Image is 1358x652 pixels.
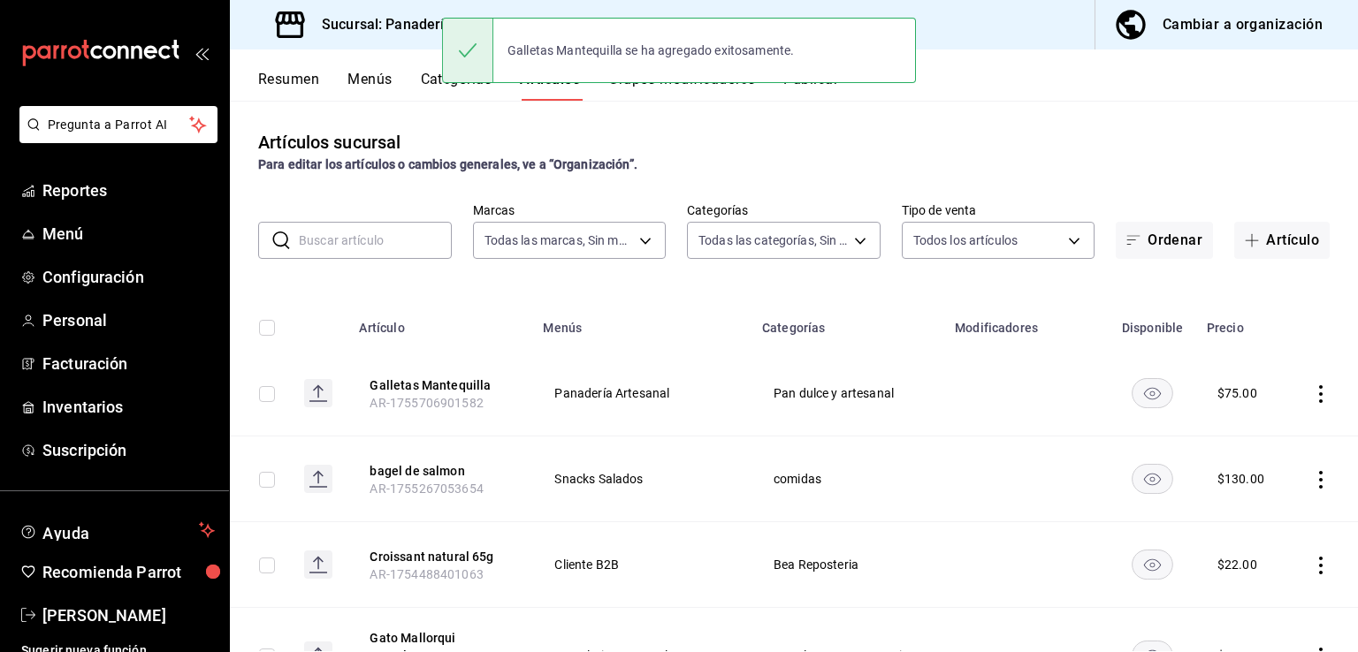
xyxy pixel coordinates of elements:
[42,308,215,332] span: Personal
[347,71,392,101] button: Menús
[258,71,1358,101] div: navigation tabs
[42,178,215,202] span: Reportes
[308,14,620,35] h3: Sucursal: Panadería La Añoranza (Terra Viva)
[258,157,637,171] strong: Para editar los artículos o cambios generales, ve a “Organización”.
[42,352,215,375] span: Facturación
[1196,294,1289,351] th: Precio
[902,204,1095,216] label: Tipo de venta
[370,567,483,581] span: AR-1754488401063
[48,116,190,134] span: Pregunta a Parrot AI
[195,46,209,60] button: open_drawer_menu
[42,395,215,419] span: Inventarios
[1217,384,1257,402] div: $ 75.00
[554,387,729,399] span: Panadería Artesanal
[698,231,848,249] span: Todas las categorías, Sin categoría
[1132,378,1173,408] button: availability-product
[370,462,511,480] button: edit-product-location
[1217,556,1257,573] div: $ 22.00
[370,396,483,410] span: AR-1755706901582
[687,204,881,216] label: Categorías
[493,31,808,70] div: Galletas Mantequilla se ha agregado exitosamente.
[1312,471,1330,489] button: actions
[42,265,215,289] span: Configuración
[774,558,922,571] span: Bea Reposteria
[1132,550,1173,580] button: availability-product
[42,519,192,541] span: Ayuda
[421,71,492,101] button: Categorías
[370,548,511,565] button: edit-product-location
[258,71,319,101] button: Resumen
[1312,557,1330,574] button: actions
[1234,222,1330,259] button: Artículo
[1163,12,1323,37] div: Cambiar a organización
[913,231,1018,249] span: Todos los artículos
[774,473,922,485] span: comidas
[348,294,532,351] th: Artículo
[1217,470,1264,488] div: $ 130.00
[42,560,215,584] span: Recomienda Parrot
[42,438,215,462] span: Suscripción
[12,128,217,147] a: Pregunta a Parrot AI
[258,129,401,155] div: Artículos sucursal
[1132,464,1173,494] button: availability-product
[554,473,729,485] span: Snacks Salados
[299,223,452,258] input: Buscar artículo
[370,481,483,496] span: AR-1755267053654
[42,603,215,627] span: [PERSON_NAME]
[1109,294,1195,351] th: Disponible
[370,376,511,394] button: edit-product-location
[1116,222,1213,259] button: Ordenar
[751,294,944,351] th: Categorías
[1312,385,1330,403] button: actions
[484,231,634,249] span: Todas las marcas, Sin marca
[774,387,922,399] span: Pan dulce y artesanal
[473,204,667,216] label: Marcas
[554,558,729,571] span: Cliente B2B
[42,222,215,246] span: Menú
[944,294,1109,351] th: Modificadores
[19,106,217,143] button: Pregunta a Parrot AI
[532,294,751,351] th: Menús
